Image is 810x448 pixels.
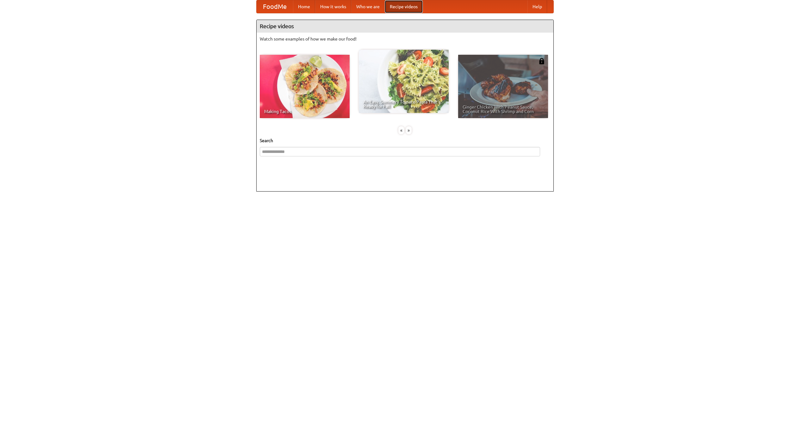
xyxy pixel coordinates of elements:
span: Making Tacos [264,109,345,114]
h5: Search [260,137,550,144]
div: » [406,126,412,134]
a: Recipe videos [385,0,423,13]
a: Who we are [351,0,385,13]
a: How it works [315,0,351,13]
a: Home [293,0,315,13]
p: Watch some examples of how we make our food! [260,36,550,42]
h4: Recipe videos [257,20,553,33]
span: An Easy, Summery Tomato Pasta That's Ready for Fall [363,100,444,109]
a: Making Tacos [260,55,350,118]
a: Help [527,0,547,13]
a: FoodMe [257,0,293,13]
a: An Easy, Summery Tomato Pasta That's Ready for Fall [359,50,449,113]
div: « [398,126,404,134]
img: 483408.png [539,58,545,64]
